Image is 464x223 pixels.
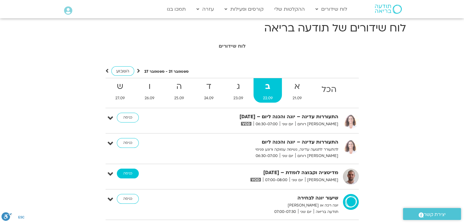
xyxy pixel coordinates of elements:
[271,3,308,15] a: ההקלטות שלי
[165,80,193,93] strong: ה
[106,95,134,101] span: 27.09
[241,122,251,126] img: vodicon
[254,78,282,103] a: ב22.09
[189,146,338,153] p: להתעורר לתנועה עדינה, נשימה עמוקה ורוגע פנימי
[135,95,164,101] span: 26.09
[195,95,223,101] span: 24.09
[254,153,280,159] span: 06:30-07:00
[193,3,217,15] a: עזרה
[283,78,311,103] a: א21.09
[61,43,403,49] h1: לוח שידורים
[189,113,338,121] strong: התעוררות עדינה – יוגה והכנה ליום – [DATE]
[312,78,346,103] a: הכל
[106,80,134,93] strong: ש
[295,121,338,127] span: [PERSON_NAME] רוחם
[283,80,311,93] strong: א
[254,95,282,101] span: 22.09
[189,169,338,177] strong: מדיטציה וקבוצה לומדת – [DATE]
[250,178,261,181] img: vodicon
[106,78,134,103] a: ש27.09
[312,3,350,15] a: לוח שידורים
[290,177,305,183] span: יום שני
[189,194,338,202] strong: שיעור יוגה לבחירה
[117,194,139,204] a: כניסה
[280,153,295,159] span: יום שני
[58,21,406,35] h1: לוח שידורים של תודעה בריאה
[263,177,290,183] span: 07:00-08:00
[135,80,164,93] strong: ו
[117,138,139,148] a: כניסה
[189,138,338,146] strong: התעוררות עדינה – יוגה והכנה ליום
[403,208,461,220] a: יצירת קשר
[165,95,193,101] span: 25.09
[272,209,298,215] span: 07:00-07:30
[111,66,134,76] a: השבוע
[424,210,446,219] span: יצירת קשר
[280,121,295,127] span: יום שני
[312,83,346,97] strong: הכל
[189,202,338,209] p: יוגה רכה או [PERSON_NAME]
[283,95,311,101] span: 21.09
[144,68,189,75] p: ספטמבר 21 - ספטמבר 27
[164,3,189,15] a: תמכו בנו
[224,80,252,93] strong: ג
[195,78,223,103] a: ד24.09
[254,80,282,93] strong: ב
[221,3,267,15] a: קורסים ופעילות
[314,209,338,215] span: תודעה בריאה
[305,177,338,183] span: [PERSON_NAME]
[135,78,164,103] a: ו26.09
[375,5,402,14] img: תודעה בריאה
[195,80,223,93] strong: ד
[295,153,338,159] span: [PERSON_NAME] רוחם
[224,95,252,101] span: 23.09
[117,113,139,122] a: כניסה
[116,68,129,74] span: השבוע
[224,78,252,103] a: ג23.09
[298,209,314,215] span: יום שני
[117,169,139,178] a: כניסה
[254,121,280,127] span: 06:30-07:00
[165,78,193,103] a: ה25.09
